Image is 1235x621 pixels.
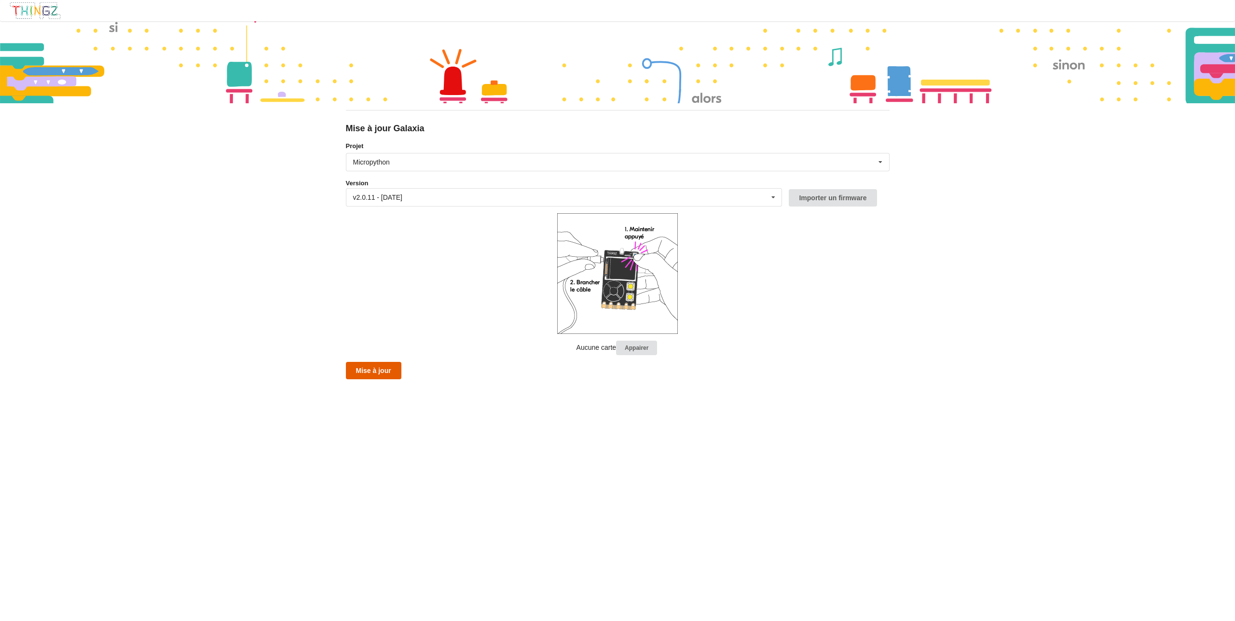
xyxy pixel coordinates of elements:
[346,123,890,134] div: Mise à jour Galaxia
[616,341,657,356] button: Appairer
[9,1,61,20] img: thingz_logo.png
[346,341,890,356] p: Aucune carte
[346,362,401,379] button: Mise à jour
[353,194,402,201] div: v2.0.11 - [DATE]
[346,179,369,188] label: Version
[353,159,390,166] div: Micropython
[557,213,678,334] img: galaxia_plug.png
[346,141,890,151] label: Projet
[789,189,877,207] button: Importer un firmware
